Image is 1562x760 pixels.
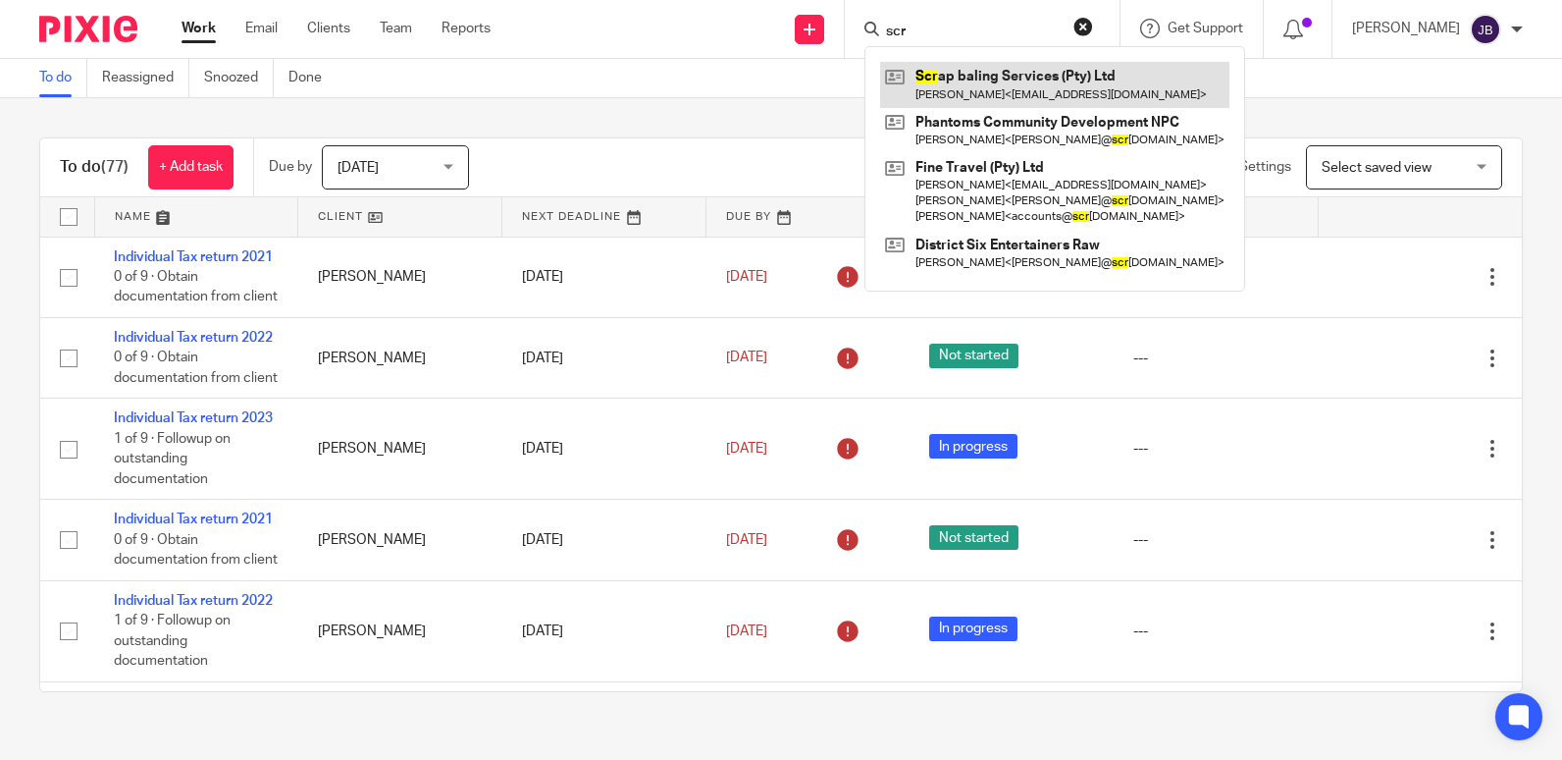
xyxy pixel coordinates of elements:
[298,580,502,681] td: [PERSON_NAME]
[726,270,767,284] span: [DATE]
[298,500,502,580] td: [PERSON_NAME]
[298,317,502,398] td: [PERSON_NAME]
[298,399,502,500] td: [PERSON_NAME]
[1133,622,1298,641] div: ---
[60,157,129,178] h1: To do
[502,399,706,500] td: [DATE]
[114,432,231,486] span: 1 of 9 · Followup on outstanding documentation
[269,157,312,177] p: Due by
[1470,14,1501,45] img: svg%3E
[502,237,706,317] td: [DATE]
[288,59,337,97] a: Done
[380,19,412,38] a: Team
[148,145,234,190] a: + Add task
[114,533,278,568] span: 0 of 9 · Obtain documentation from client
[102,59,189,97] a: Reassigned
[114,331,273,345] a: Individual Tax return 2022
[502,500,706,580] td: [DATE]
[114,411,273,425] a: Individual Tax return 2023
[307,19,350,38] a: Clients
[39,16,137,42] img: Pixie
[1168,22,1243,35] span: Get Support
[114,513,273,526] a: Individual Tax return 2021
[726,352,767,365] span: [DATE]
[1133,439,1298,459] div: ---
[1133,530,1298,550] div: ---
[114,594,273,608] a: Individual Tax return 2022
[1352,19,1460,38] p: [PERSON_NAME]
[442,19,491,38] a: Reports
[929,344,1018,368] span: Not started
[298,237,502,317] td: [PERSON_NAME]
[929,525,1018,550] span: Not started
[884,24,1061,41] input: Search
[39,59,87,97] a: To do
[114,250,273,264] a: Individual Tax return 2021
[1207,160,1291,174] span: View Settings
[1322,161,1432,175] span: Select saved view
[502,317,706,398] td: [DATE]
[929,617,1017,641] span: In progress
[726,533,767,547] span: [DATE]
[726,442,767,456] span: [DATE]
[101,159,129,175] span: (77)
[1073,17,1093,36] button: Clear
[114,270,278,304] span: 0 of 9 · Obtain documentation from client
[1133,349,1298,368] div: ---
[245,19,278,38] a: Email
[726,624,767,638] span: [DATE]
[182,19,216,38] a: Work
[929,434,1017,459] span: In progress
[204,59,274,97] a: Snoozed
[114,352,278,386] span: 0 of 9 · Obtain documentation from client
[502,580,706,681] td: [DATE]
[114,615,231,669] span: 1 of 9 · Followup on outstanding documentation
[338,161,379,175] span: [DATE]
